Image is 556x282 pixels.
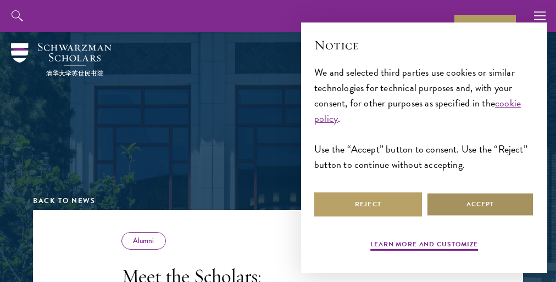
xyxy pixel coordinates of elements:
[314,95,521,126] a: cookie policy
[33,195,95,206] a: Back to News
[426,192,534,217] button: Accept
[314,192,422,217] button: Reject
[11,43,112,76] img: Schwarzman Scholars
[133,235,154,246] a: Alumni
[314,36,534,54] h2: Notice
[314,65,534,173] div: We and selected third parties use cookies or similar technologies for technical purposes and, wit...
[370,239,478,252] button: Learn more and customize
